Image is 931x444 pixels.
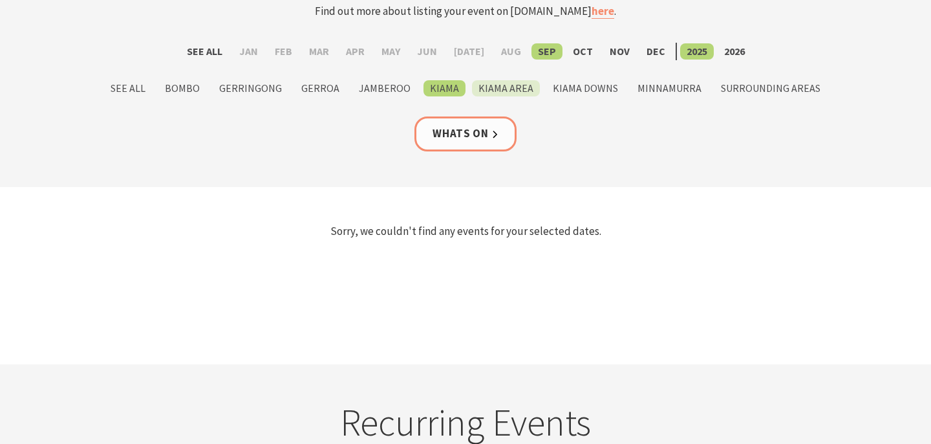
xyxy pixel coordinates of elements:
[213,80,288,96] label: Gerringong
[546,80,625,96] label: Kiama Downs
[233,43,264,60] label: Jan
[714,80,827,96] label: Surrounding Areas
[640,43,672,60] label: Dec
[603,43,636,60] label: Nov
[495,43,528,60] label: Aug
[631,80,708,96] label: Minnamurra
[414,117,517,151] a: Whats On
[352,80,417,96] label: Jamberoo
[531,43,562,60] label: Sep
[158,80,206,96] label: Bombo
[680,43,714,60] label: 2025
[566,43,599,60] label: Oct
[423,80,465,96] label: Kiama
[180,43,229,60] label: See All
[411,43,444,60] label: Jun
[472,80,540,96] label: Kiama Area
[303,43,336,60] label: Mar
[83,223,848,240] p: Sorry, we couldn't find any events for your selected dates.
[339,43,371,60] label: Apr
[375,43,407,60] label: May
[447,43,491,60] label: [DATE]
[592,4,614,19] a: here
[104,80,152,96] label: See All
[295,80,346,96] label: Gerroa
[268,43,299,60] label: Feb
[718,43,751,60] label: 2026
[212,3,719,20] p: Find out more about listing your event on [DOMAIN_NAME] .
